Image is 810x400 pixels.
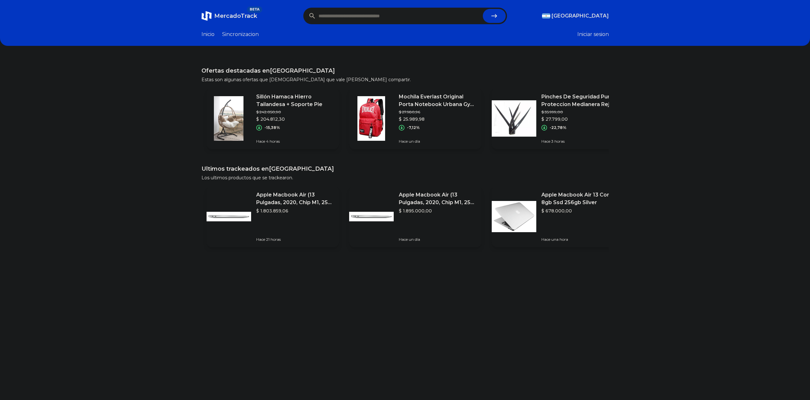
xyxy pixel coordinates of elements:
[256,237,334,242] p: Hace 21 horas
[492,186,624,247] a: Featured imageApple Macbook Air 13 Core I5 8gb Ssd 256gb Silver$ 678.000,00Hace una hora
[201,11,212,21] img: MercadoTrack
[247,6,262,13] span: BETA
[201,66,609,75] h1: Ofertas destacadas en [GEOGRAPHIC_DATA]
[399,110,476,115] p: $ 27.980,96
[541,237,619,242] p: Hace una hora
[399,93,476,108] p: Mochila Everlast Original Porta Notebook Urbana Gym Colores Reforzada Deportiva Liviana Escolar U...
[399,237,476,242] p: Hace un día
[349,96,394,141] img: Featured image
[349,194,394,239] img: Featured image
[407,125,420,130] p: -7,12%
[550,125,567,130] p: -22,78%
[256,116,334,122] p: $ 204.812,30
[541,208,619,214] p: $ 678.000,00
[222,31,259,38] a: Sincronizacion
[201,76,609,83] p: Estas son algunas ofertas que [DEMOGRAPHIC_DATA] que vale [PERSON_NAME] compartir.
[256,110,334,115] p: $ 242.050,90
[542,12,609,20] button: [GEOGRAPHIC_DATA]
[207,194,251,239] img: Featured image
[256,208,334,214] p: $ 1.803.859,06
[541,110,619,115] p: $ 35.999,00
[399,116,476,122] p: $ 25.989,98
[256,93,334,108] p: Sillón Hamaca Hierro Tailandesa + Soporte Pie
[399,191,476,206] p: Apple Macbook Air (13 Pulgadas, 2020, Chip M1, 256 Gb De Ssd, 8 Gb De Ram) - Plata
[542,13,550,18] img: Argentina
[201,164,609,173] h1: Ultimos trackeados en [GEOGRAPHIC_DATA]
[201,11,257,21] a: MercadoTrackBETA
[541,116,619,122] p: $ 27.799,00
[349,186,482,247] a: Featured imageApple Macbook Air (13 Pulgadas, 2020, Chip M1, 256 Gb De Ssd, 8 Gb De Ram) - Plata$...
[349,88,482,149] a: Featured imageMochila Everlast Original Porta Notebook Urbana Gym Colores Reforzada Deportiva Liv...
[541,139,619,144] p: Hace 3 horas
[492,194,536,239] img: Featured image
[577,31,609,38] button: Iniciar sesion
[201,31,215,38] a: Inicio
[399,139,476,144] p: Hace un día
[264,125,280,130] p: -15,38%
[541,191,619,206] p: Apple Macbook Air 13 Core I5 8gb Ssd 256gb Silver
[492,88,624,149] a: Featured imagePinches De Seguridad Puntas Proteccion Medianera Rejas X 75$ 35.999,00$ 27.799,00-2...
[214,12,257,19] span: MercadoTrack
[207,186,339,247] a: Featured imageApple Macbook Air (13 Pulgadas, 2020, Chip M1, 256 Gb De Ssd, 8 Gb De Ram) - Plata$...
[207,96,251,141] img: Featured image
[492,96,536,141] img: Featured image
[256,139,334,144] p: Hace 4 horas
[256,191,334,206] p: Apple Macbook Air (13 Pulgadas, 2020, Chip M1, 256 Gb De Ssd, 8 Gb De Ram) - Plata
[399,208,476,214] p: $ 1.895.000,00
[207,88,339,149] a: Featured imageSillón Hamaca Hierro Tailandesa + Soporte Pie$ 242.050,90$ 204.812,30-15,38%Hace 4 ...
[541,93,619,108] p: Pinches De Seguridad Puntas Proteccion Medianera Rejas X 75
[552,12,609,20] span: [GEOGRAPHIC_DATA]
[201,175,609,181] p: Los ultimos productos que se trackearon.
